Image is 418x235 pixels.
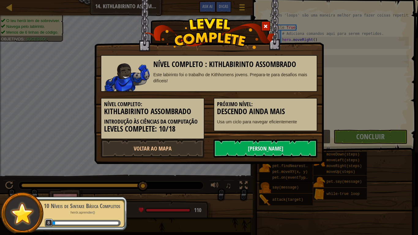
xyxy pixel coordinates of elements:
span: 8 [45,219,53,227]
div: Este labirinto foi o trabalho de Kithhomens jovens. Prepara-te para desafios mais difíceis! [153,72,314,84]
h3: Descendo Ainda Mais [217,107,314,116]
div: 85 XP até ao nível 9 [55,222,118,225]
h3: Nível Completo : Kithlabirinto Assombrado [153,60,314,69]
h3: Levels Complete: 10/18 [104,125,201,133]
a: Voltar ao Mapa [101,139,204,158]
a: [PERSON_NAME] [214,139,317,158]
h5: Introdução às Ciências da Computação [104,119,201,125]
p: Usa um ciclo para navegar eficientemente [217,119,314,125]
img: default.png [8,200,36,227]
h3: Kithlabirinto Assombrado [104,107,201,116]
img: stalwart.png [104,63,150,91]
div: 30 XP ganho [51,222,55,225]
img: level_complete.png [144,18,275,49]
h5: Nível Completo: [104,101,201,107]
p: herói.aprender() [43,210,121,215]
div: 10 Níveis de Sintaxe Básica Completos [43,202,121,210]
h5: Próximo Nível: [217,101,314,107]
